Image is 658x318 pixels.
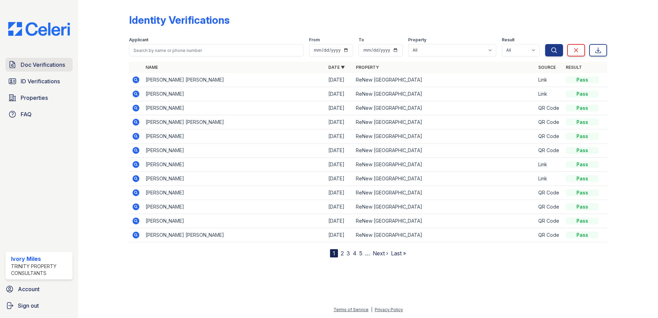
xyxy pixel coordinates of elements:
[143,87,326,101] td: [PERSON_NAME]
[143,101,326,115] td: [PERSON_NAME]
[143,129,326,144] td: [PERSON_NAME]
[21,94,48,102] span: Properties
[143,214,326,228] td: [PERSON_NAME]
[11,263,70,277] div: Trinity Property Consultants
[566,175,599,182] div: Pass
[146,65,158,70] a: Name
[21,77,60,85] span: ID Verifications
[566,119,599,126] div: Pass
[566,232,599,238] div: Pass
[566,218,599,224] div: Pass
[353,115,536,129] td: ReNew [GEOGRAPHIC_DATA]
[3,282,75,296] a: Account
[143,228,326,242] td: [PERSON_NAME] [PERSON_NAME]
[6,107,73,121] a: FAQ
[328,65,345,70] a: Date ▼
[143,186,326,200] td: [PERSON_NAME]
[333,307,369,312] a: Terms of Service
[326,115,353,129] td: [DATE]
[566,203,599,210] div: Pass
[535,172,563,186] td: Link
[535,214,563,228] td: QR Code
[535,186,563,200] td: QR Code
[326,200,353,214] td: [DATE]
[129,37,148,43] label: Applicant
[566,147,599,154] div: Pass
[6,58,73,72] a: Doc Verifications
[143,172,326,186] td: [PERSON_NAME]
[535,228,563,242] td: QR Code
[353,250,357,257] a: 4
[353,228,536,242] td: ReNew [GEOGRAPHIC_DATA]
[566,161,599,168] div: Pass
[353,214,536,228] td: ReNew [GEOGRAPHIC_DATA]
[535,158,563,172] td: Link
[391,250,406,257] a: Last »
[502,37,514,43] label: Result
[129,14,230,26] div: Identity Verifications
[365,249,370,257] span: …
[143,115,326,129] td: [PERSON_NAME] [PERSON_NAME]
[3,299,75,312] a: Sign out
[18,285,40,293] span: Account
[326,87,353,101] td: [DATE]
[353,129,536,144] td: ReNew [GEOGRAPHIC_DATA]
[353,101,536,115] td: ReNew [GEOGRAPHIC_DATA]
[566,76,599,83] div: Pass
[309,37,320,43] label: From
[143,158,326,172] td: [PERSON_NAME]
[353,87,536,101] td: ReNew [GEOGRAPHIC_DATA]
[535,101,563,115] td: QR Code
[347,250,350,257] a: 3
[143,144,326,158] td: [PERSON_NAME]
[359,250,362,257] a: 5
[330,249,338,257] div: 1
[356,65,379,70] a: Property
[326,144,353,158] td: [DATE]
[566,91,599,97] div: Pass
[326,186,353,200] td: [DATE]
[566,65,582,70] a: Result
[18,301,39,310] span: Sign out
[353,186,536,200] td: ReNew [GEOGRAPHIC_DATA]
[3,22,75,36] img: CE_Logo_Blue-a8612792a0a2168367f1c8372b55b34899dd931a85d93a1a3d3e32e68fde9ad4.png
[143,73,326,87] td: [PERSON_NAME] [PERSON_NAME]
[21,110,32,118] span: FAQ
[353,200,536,214] td: ReNew [GEOGRAPHIC_DATA]
[535,200,563,214] td: QR Code
[408,37,426,43] label: Property
[326,172,353,186] td: [DATE]
[326,158,353,172] td: [DATE]
[375,307,403,312] a: Privacy Policy
[326,228,353,242] td: [DATE]
[21,61,65,69] span: Doc Verifications
[129,44,304,56] input: Search by name or phone number
[353,172,536,186] td: ReNew [GEOGRAPHIC_DATA]
[535,144,563,158] td: QR Code
[326,214,353,228] td: [DATE]
[143,200,326,214] td: [PERSON_NAME]
[326,129,353,144] td: [DATE]
[566,105,599,112] div: Pass
[11,255,70,263] div: Ivory Miles
[353,73,536,87] td: ReNew [GEOGRAPHIC_DATA]
[371,307,372,312] div: |
[535,129,563,144] td: QR Code
[535,73,563,87] td: Link
[353,144,536,158] td: ReNew [GEOGRAPHIC_DATA]
[353,158,536,172] td: ReNew [GEOGRAPHIC_DATA]
[326,73,353,87] td: [DATE]
[341,250,344,257] a: 2
[6,74,73,88] a: ID Verifications
[566,189,599,196] div: Pass
[326,101,353,115] td: [DATE]
[359,37,364,43] label: To
[566,133,599,140] div: Pass
[535,87,563,101] td: Link
[535,115,563,129] td: QR Code
[538,65,556,70] a: Source
[373,250,388,257] a: Next ›
[6,91,73,105] a: Properties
